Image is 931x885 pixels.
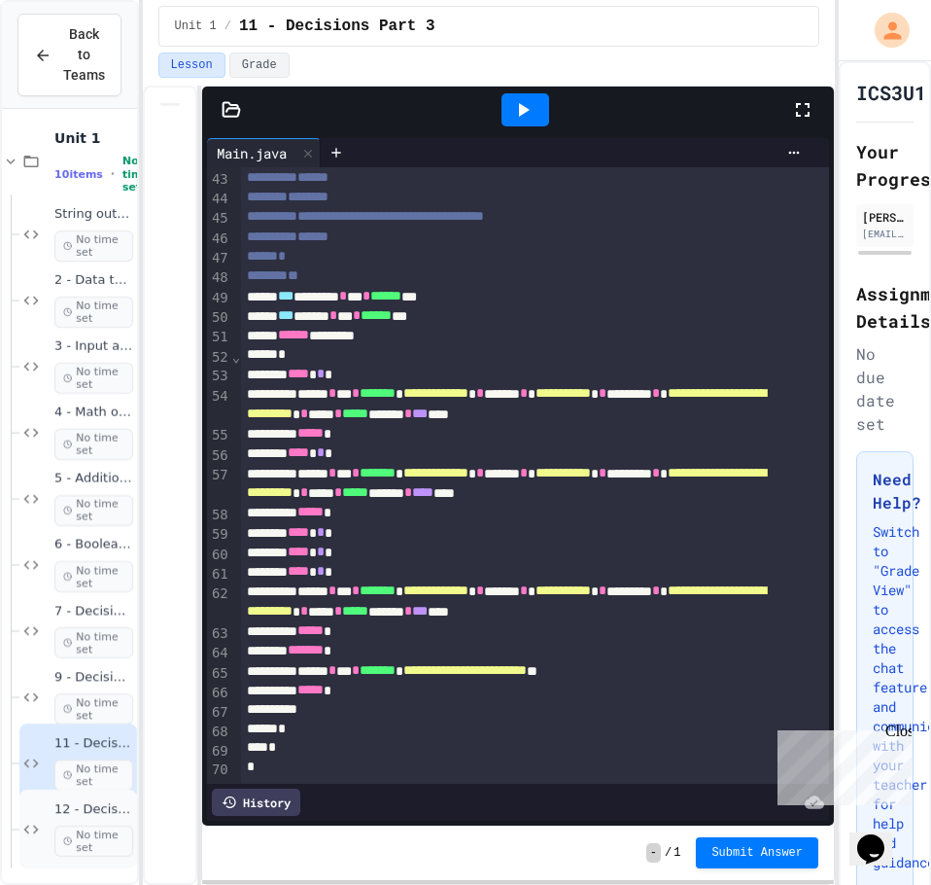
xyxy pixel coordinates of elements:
[207,723,231,742] div: 68
[54,495,133,526] span: No time set
[111,166,115,182] span: •
[63,24,105,86] span: Back to Teams
[873,522,897,872] p: Switch to "Grade View" to access the chat feature and communicate with your teacher for help and ...
[158,53,225,78] button: Lesson
[207,367,231,386] div: 53
[54,129,133,147] span: Unit 1
[862,227,908,241] div: [EMAIL_ADDRESS][DOMAIN_NAME]
[54,429,133,460] span: No time set
[207,230,231,249] div: 46
[207,348,231,368] div: 52
[873,468,897,514] h3: Need Help?
[54,272,133,289] span: 2 - Data types
[207,138,321,167] div: Main.java
[856,342,914,436] div: No due date set
[207,644,231,663] div: 64
[646,843,661,863] span: -
[175,18,217,34] span: Unit 1
[54,537,133,553] span: 6 - Boolean Values
[207,546,231,565] div: 60
[207,426,231,445] div: 55
[665,845,672,861] span: /
[54,168,103,181] span: 10 items
[696,837,818,868] button: Submit Answer
[54,297,133,328] span: No time set
[862,208,908,226] div: [PERSON_NAME]
[17,14,121,96] button: Back to Teams
[207,624,231,644] div: 63
[54,760,133,791] span: No time set
[854,8,914,53] div: My Account
[54,735,133,752] span: 11 - Decisions Part 3
[54,627,133,658] span: No time set
[54,826,133,857] span: No time set
[229,53,290,78] button: Grade
[770,723,912,805] iframe: chat widget
[54,230,133,262] span: No time set
[54,363,133,394] span: No time set
[231,349,241,365] span: Fold line
[207,289,231,308] div: 49
[207,565,231,584] div: 61
[54,669,133,686] span: 9 - Decisions Part 2
[54,693,133,725] span: No time set
[54,206,133,223] span: String output Exercises
[207,209,231,229] div: 45
[224,18,231,34] span: /
[207,190,231,209] div: 44
[207,466,231,506] div: 57
[207,584,231,624] div: 62
[856,280,914,335] h2: Assignment Details
[207,268,231,288] div: 48
[207,143,296,163] div: Main.java
[207,387,231,427] div: 54
[207,328,231,347] div: 51
[207,249,231,268] div: 47
[212,789,300,816] div: History
[54,338,133,355] span: 3 - Input and output
[54,471,133,487] span: 5 - Additional Math exercises
[207,308,231,328] div: 50
[711,845,803,861] span: Submit Answer
[54,801,133,818] span: 12 - Decisions Part 4
[856,138,914,193] h2: Your Progress
[673,845,680,861] span: 1
[122,155,150,194] span: No time set
[207,506,231,525] div: 58
[54,405,133,421] span: 4 - Math operations
[849,807,912,866] iframe: chat widget
[54,561,133,592] span: No time set
[207,742,231,761] div: 69
[239,15,435,38] span: 11 - Decisions Part 3
[207,684,231,703] div: 66
[8,8,134,124] div: Chat with us now!Close
[207,525,231,545] div: 59
[54,603,133,619] span: 7 - Decisions Part 1
[207,170,231,190] div: 43
[207,761,231,780] div: 70
[207,664,231,684] div: 65
[207,703,231,723] div: 67
[207,446,231,466] div: 56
